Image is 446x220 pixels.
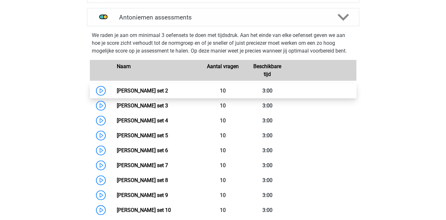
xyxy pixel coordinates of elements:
img: antoniemen assessments [95,9,112,26]
a: [PERSON_NAME] set 10 [117,207,171,213]
p: We raden je aan om minimaal 3 oefensets te doen met tijdsdruk. Aan het einde van elke oefenset ge... [92,31,354,55]
a: [PERSON_NAME] set 4 [117,117,168,124]
a: [PERSON_NAME] set 2 [117,88,168,94]
a: [PERSON_NAME] set 3 [117,103,168,109]
h4: Antoniemen assessments [119,14,327,21]
a: [PERSON_NAME] set 5 [117,132,168,139]
div: Naam [112,63,201,78]
div: Aantal vragen [201,63,245,78]
a: [PERSON_NAME] set 7 [117,162,168,168]
a: [PERSON_NAME] set 6 [117,147,168,153]
a: [PERSON_NAME] set 8 [117,177,168,183]
a: assessments Antoniemen assessments [84,8,362,26]
a: [PERSON_NAME] set 9 [117,192,168,198]
div: Beschikbare tijd [245,63,290,78]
